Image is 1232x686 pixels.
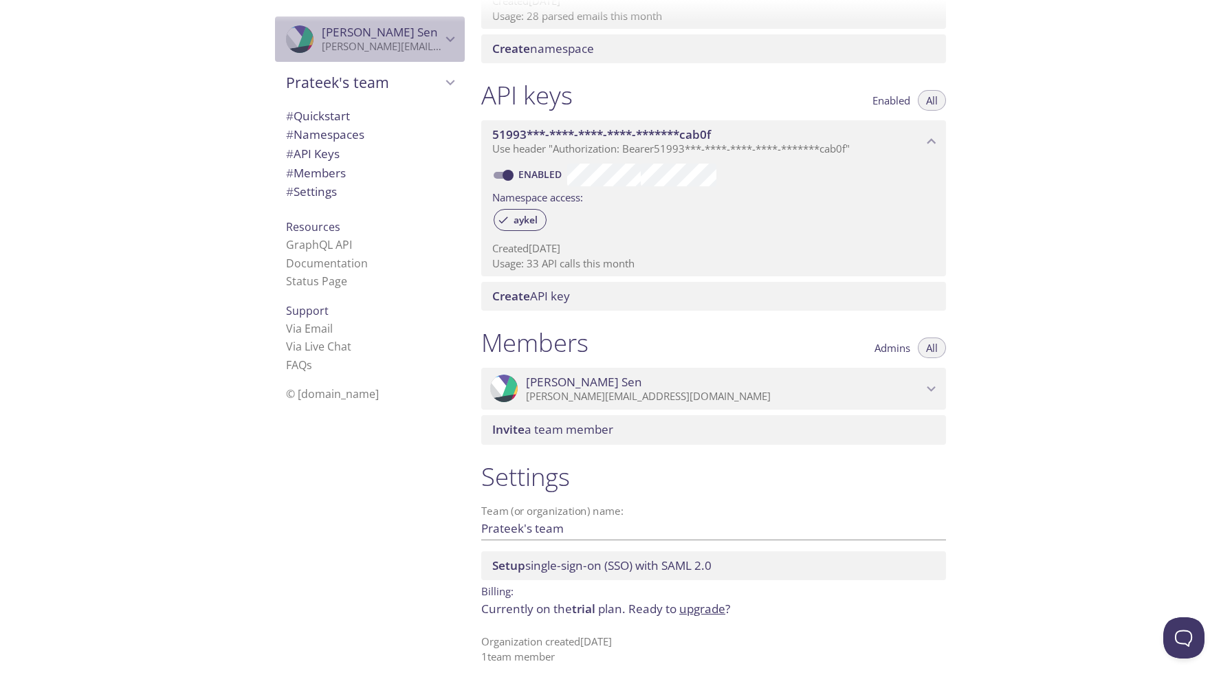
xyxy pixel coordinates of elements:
[481,282,946,311] div: Create API Key
[481,461,946,492] h1: Settings
[286,256,368,271] a: Documentation
[286,219,340,234] span: Resources
[286,126,364,142] span: Namespaces
[481,415,946,444] div: Invite a team member
[481,600,946,618] p: Currently on the plan.
[481,368,946,410] div: Prateek Sen
[286,184,294,199] span: #
[492,288,530,304] span: Create
[286,165,294,181] span: #
[481,506,624,516] label: Team (or organization) name:
[481,80,573,111] h1: API keys
[275,16,465,62] div: Prateek Sen
[918,338,946,358] button: All
[492,421,525,437] span: Invite
[492,241,935,256] p: Created [DATE]
[492,421,613,437] span: a team member
[492,41,594,56] span: namespace
[275,144,465,164] div: API Keys
[286,321,333,336] a: Via Email
[492,557,712,573] span: single-sign-on (SSO) with SAML 2.0
[286,237,352,252] a: GraphQL API
[1163,617,1204,659] iframe: Help Scout Beacon - Open
[286,386,379,401] span: © [DOMAIN_NAME]
[492,41,530,56] span: Create
[492,557,525,573] span: Setup
[866,338,918,358] button: Admins
[286,357,312,373] a: FAQ
[628,601,730,617] span: Ready to ?
[492,288,570,304] span: API key
[286,146,340,162] span: API Keys
[275,65,465,100] div: Prateek's team
[286,126,294,142] span: #
[516,168,567,181] a: Enabled
[505,214,546,226] span: aykel
[286,274,347,289] a: Status Page
[286,73,441,92] span: Prateek's team
[481,34,946,63] div: Create namespace
[679,601,725,617] a: upgrade
[275,164,465,183] div: Members
[864,90,918,111] button: Enabled
[918,90,946,111] button: All
[492,186,583,206] label: Namespace access:
[275,182,465,201] div: Team Settings
[275,125,465,144] div: Namespaces
[481,634,946,664] p: Organization created [DATE] 1 team member
[572,601,595,617] span: trial
[286,108,350,124] span: Quickstart
[526,375,642,390] span: [PERSON_NAME] Sen
[492,256,935,271] p: Usage: 33 API calls this month
[322,40,441,54] p: [PERSON_NAME][EMAIL_ADDRESS][DOMAIN_NAME]
[286,303,329,318] span: Support
[307,357,312,373] span: s
[275,107,465,126] div: Quickstart
[322,24,438,40] span: [PERSON_NAME] Sen
[494,209,547,231] div: aykel
[286,339,351,354] a: Via Live Chat
[526,390,923,403] p: [PERSON_NAME][EMAIL_ADDRESS][DOMAIN_NAME]
[481,580,946,600] p: Billing:
[481,551,946,580] div: Setup SSO
[286,165,346,181] span: Members
[286,108,294,124] span: #
[286,184,337,199] span: Settings
[481,327,588,358] h1: Members
[286,146,294,162] span: #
